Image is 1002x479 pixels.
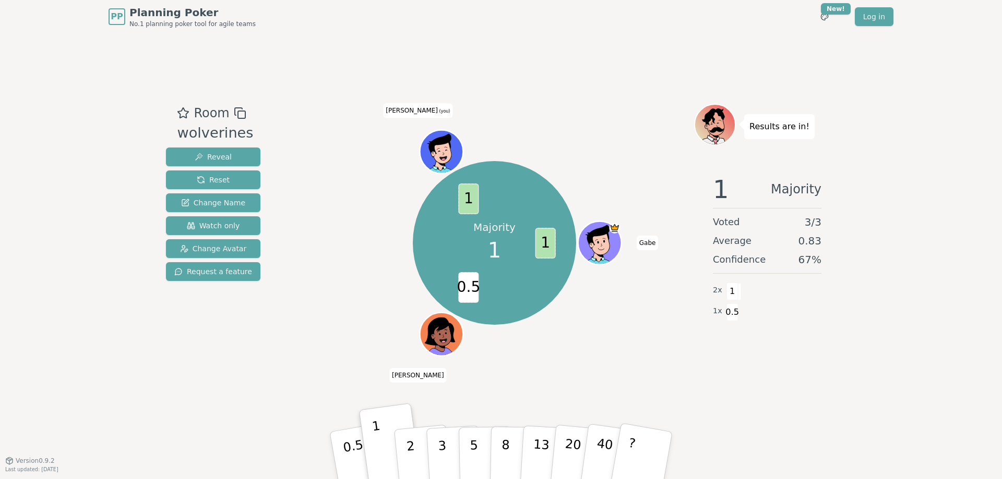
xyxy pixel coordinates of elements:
[473,220,516,235] p: Majority
[111,10,123,23] span: PP
[713,285,722,296] span: 2 x
[637,236,659,250] span: Click to change your name
[713,305,722,317] span: 1 x
[5,457,55,465] button: Version0.9.2
[438,109,450,114] span: (you)
[166,170,260,189] button: Reset
[805,215,821,229] span: 3 / 3
[177,122,253,144] div: wolverines
[197,175,230,185] span: Reset
[16,457,55,465] span: Version 0.9.2
[187,220,240,231] span: Watch only
[195,152,232,162] span: Reveal
[713,252,766,267] span: Confidence
[713,234,751,248] span: Average
[610,223,621,234] span: Gabe is the host
[488,235,501,266] span: 1
[177,104,189,122] button: Add as favourite
[174,266,252,277] span: Request a feature
[771,177,821,202] span: Majority
[815,7,834,26] button: New!
[821,3,851,15] div: New!
[726,283,738,300] span: 1
[166,262,260,281] button: Request a feature
[459,272,479,303] span: 0.5
[109,5,256,28] a: PPPlanning PokerNo.1 planning poker tool for agile teams
[5,466,58,472] span: Last updated: [DATE]
[371,419,387,475] p: 1
[798,234,821,248] span: 0.83
[166,148,260,166] button: Reveal
[535,228,556,259] span: 1
[713,177,729,202] span: 1
[726,303,738,321] span: 0.5
[181,198,245,208] span: Change Name
[129,20,256,28] span: No.1 planning poker tool for agile teams
[383,103,452,118] span: Click to change your name
[180,243,247,254] span: Change Avatar
[421,131,462,172] button: Click to change your avatar
[855,7,893,26] a: Log in
[713,215,740,229] span: Voted
[459,183,479,214] span: 1
[166,216,260,235] button: Watch only
[129,5,256,20] span: Planning Poker
[798,252,821,267] span: 67 %
[749,119,809,134] p: Results are in!
[194,104,229,122] span: Room
[166,239,260,258] button: Change Avatar
[166,193,260,212] button: Change Name
[389,368,447,383] span: Click to change your name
